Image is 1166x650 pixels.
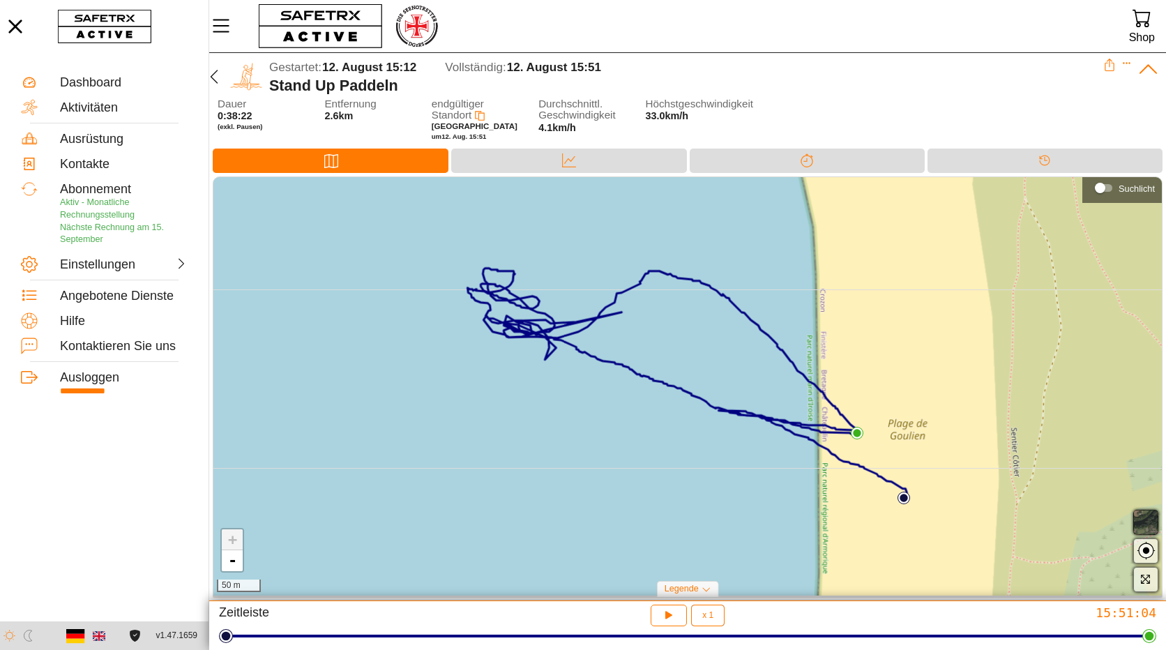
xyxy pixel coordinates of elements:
img: PathEnd.svg [851,427,863,439]
div: Aktivitäten [60,100,188,116]
div: Einstellungen [60,257,121,273]
div: Suchlicht [1089,178,1155,199]
span: 12. August 15:51 [507,61,601,74]
img: SUP.svg [230,61,262,93]
span: (exkl. Pausen) [218,123,307,131]
img: ModeLight.svg [3,630,15,642]
span: [GEOGRAPHIC_DATA] [432,122,517,130]
img: de.svg [66,626,85,645]
a: Zoom out [222,550,243,571]
span: Gestartet: [269,61,321,74]
div: Ausrüstung [60,132,188,147]
span: Durchschnittl. Geschwindigkeit [538,98,628,121]
div: Suchlicht [1119,183,1155,194]
button: x 1 [691,605,725,626]
button: Deutsch [63,624,87,648]
div: Daten [451,149,686,173]
div: Abonnement [60,182,188,197]
div: Hilfe [60,314,188,329]
button: MenÜ [209,11,244,40]
div: Angebotene Dienste [60,289,188,304]
span: endgültiger Standort [432,98,484,121]
img: en.svg [93,630,105,642]
div: Kontakte [60,157,188,172]
button: Zurücü [203,59,225,95]
div: Timeline [927,149,1163,173]
span: Nächste Rechnung am 15. September [60,222,164,245]
img: ModeDark.svg [22,630,34,642]
img: RescueLogo.png [394,3,439,49]
span: x 1 [702,611,713,619]
div: Ausloggen [60,370,188,386]
button: Englishc [87,624,111,648]
span: v1.47.1659 [156,628,197,643]
div: 50 m [217,580,261,592]
img: Subscription.svg [21,181,38,197]
img: Activities.svg [21,99,38,116]
span: Höchstgeschwindigkeit [646,98,735,110]
img: ContactUs.svg [21,338,38,354]
div: Dashboard [60,75,188,91]
a: Zoom in [222,529,243,550]
img: Equipment.svg [21,130,38,147]
span: 33.0km/h [646,110,689,121]
div: Trennung [690,149,925,173]
div: Karte [213,149,448,173]
div: Kontaktieren Sie uns [60,339,188,354]
span: Entfernung [324,98,414,110]
button: v1.47.1659 [148,624,206,647]
span: 12. August 15:12 [322,61,416,74]
div: Shop [1129,28,1155,47]
div: Stand Up Paddeln [269,77,1103,95]
span: Aktiv - Monatliche Rechnungsstellung [60,197,135,220]
button: Erweitern [1122,59,1132,68]
img: PathStart.svg [898,492,910,504]
span: um 12. Aug. 15:51 [432,133,487,140]
a: Lizenzvereinbarung [126,630,144,642]
div: Zeitleiste [219,605,529,626]
span: Legende [665,584,699,594]
div: 15:51:04 [847,605,1156,621]
span: 2.6km [324,110,353,121]
span: Vollständig: [445,61,506,74]
span: Dauer [218,98,307,110]
span: 0:38:22 [218,110,252,121]
span: 4.1km/h [538,122,576,133]
img: Help.svg [21,312,38,329]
